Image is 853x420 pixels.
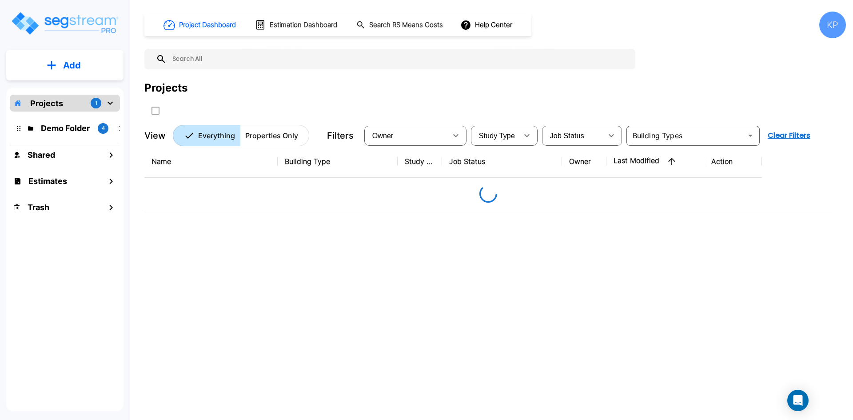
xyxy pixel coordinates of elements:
[270,20,337,30] h1: Estimation Dashboard
[144,145,278,178] th: Name
[819,12,846,38] div: KP
[95,100,97,107] p: 1
[372,132,394,140] span: Owner
[473,123,518,148] div: Select
[160,15,241,35] button: Project Dashboard
[179,20,236,30] h1: Project Dashboard
[327,129,354,142] p: Filters
[550,132,584,140] span: Job Status
[167,49,631,69] input: Search All
[10,11,119,36] img: Logo
[6,52,124,78] button: Add
[28,201,49,213] h1: Trash
[458,16,516,33] button: Help Center
[764,127,814,144] button: Clear Filters
[245,130,298,141] p: Properties Only
[479,132,515,140] span: Study Type
[353,16,448,34] button: Search RS Means Costs
[606,145,704,178] th: Last Modified
[442,145,562,178] th: Job Status
[278,145,398,178] th: Building Type
[398,145,442,178] th: Study Type
[173,125,240,146] button: Everything
[744,129,757,142] button: Open
[63,59,81,72] p: Add
[629,129,742,142] input: Building Types
[30,97,63,109] p: Projects
[787,390,809,411] div: Open Intercom Messenger
[102,124,105,132] p: 4
[28,175,67,187] h1: Estimates
[144,129,166,142] p: View
[147,102,164,120] button: SelectAll
[198,130,235,141] p: Everything
[366,123,447,148] div: Select
[369,20,443,30] h1: Search RS Means Costs
[28,149,55,161] h1: Shared
[704,145,762,178] th: Action
[251,16,342,34] button: Estimation Dashboard
[240,125,309,146] button: Properties Only
[562,145,606,178] th: Owner
[544,123,602,148] div: Select
[144,80,187,96] div: Projects
[173,125,309,146] div: Platform
[41,122,91,134] p: Demo Folder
